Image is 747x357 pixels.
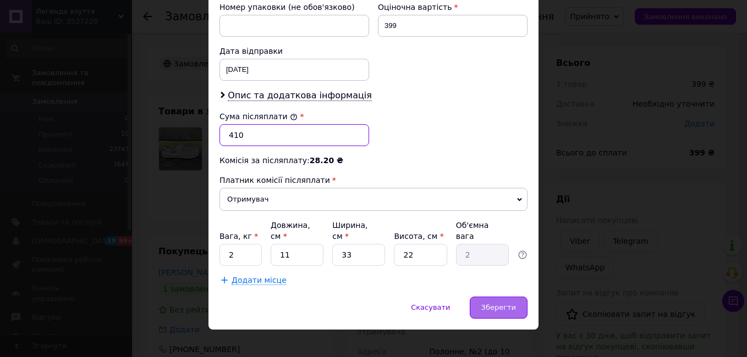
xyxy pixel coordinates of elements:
span: Опис та додаткова інформація [228,90,372,101]
label: Довжина, см [271,221,310,241]
label: Висота, см [394,232,443,241]
div: Комісія за післяплату: [219,155,528,166]
label: Сума післяплати [219,112,298,121]
span: Платник комісії післяплати [219,176,330,185]
div: Оціночна вартість [378,2,528,13]
div: Номер упаковки (не обов'язково) [219,2,369,13]
span: Отримувач [219,188,528,211]
div: Дата відправки [219,46,369,57]
span: Додати місце [232,276,287,285]
span: 28.20 ₴ [310,156,343,165]
span: Скасувати [411,303,450,311]
div: Об'ємна вага [456,220,509,242]
span: Зберегти [481,303,516,311]
label: Вага, кг [219,232,258,241]
label: Ширина, см [332,221,367,241]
